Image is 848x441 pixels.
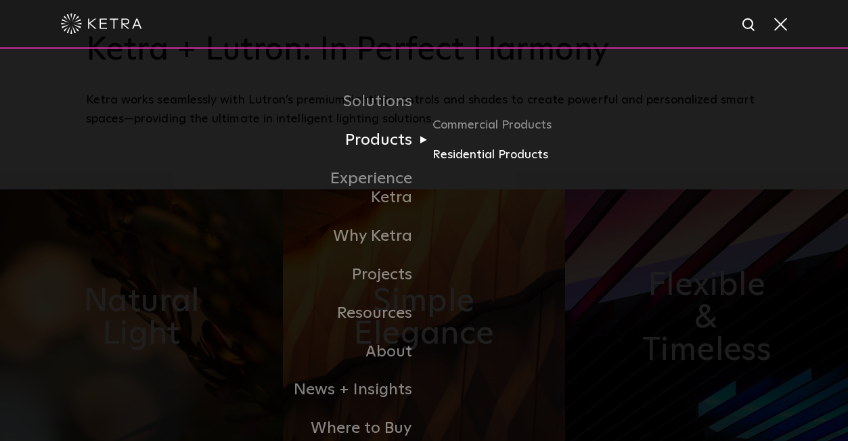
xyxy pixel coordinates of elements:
[286,371,424,409] a: News + Insights
[286,217,424,256] a: Why Ketra
[286,83,424,121] a: Solutions
[286,294,424,333] a: Resources
[286,333,424,371] a: About
[432,145,562,165] a: Residential Products
[61,14,142,34] img: ketra-logo-2019-white
[432,116,562,145] a: Commercial Products
[286,160,424,218] a: Experience Ketra
[286,256,424,294] a: Projects
[741,17,758,34] img: search icon
[286,121,424,160] a: Products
